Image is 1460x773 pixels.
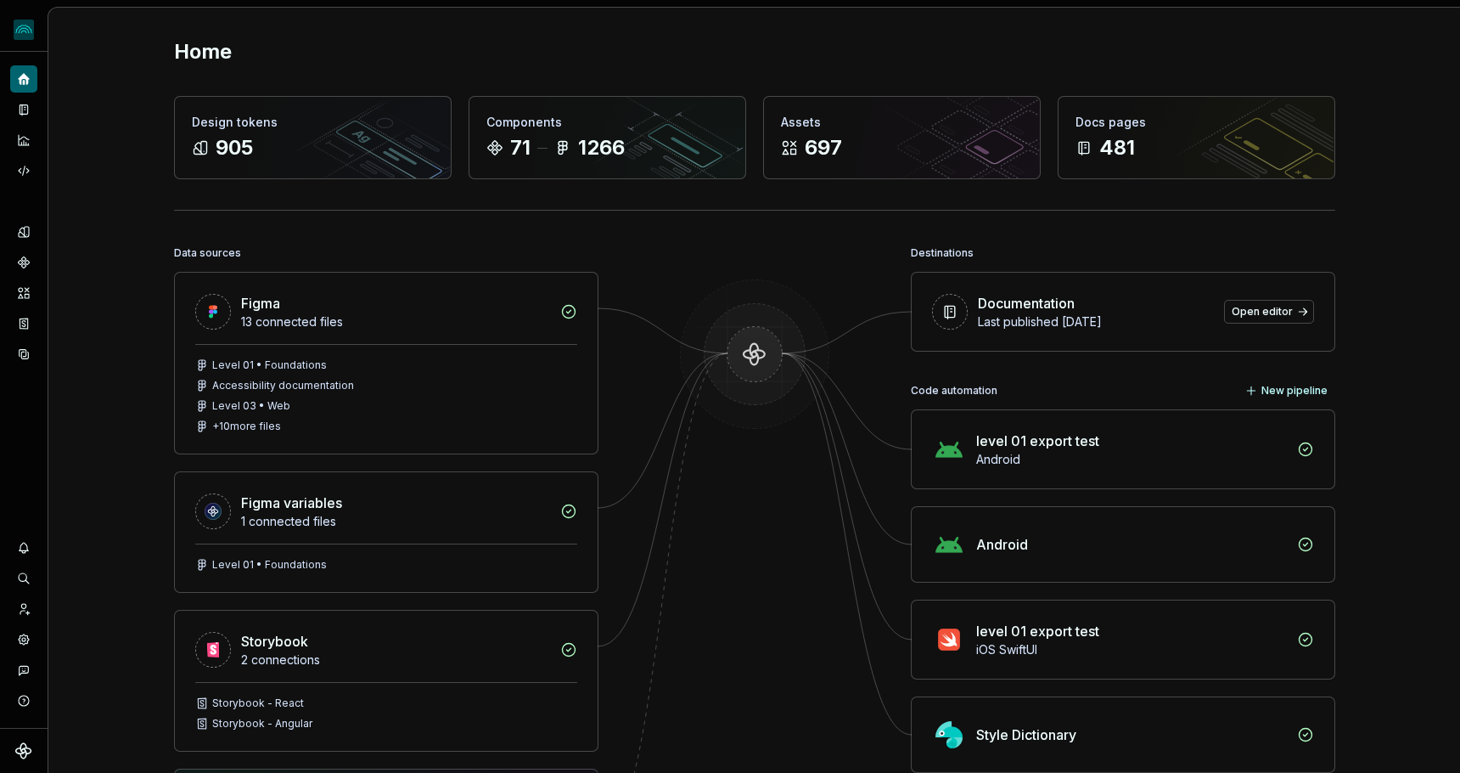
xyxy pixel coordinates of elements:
[976,534,1028,555] div: Android
[212,358,327,372] div: Level 01 • Foundations
[10,127,37,154] a: Analytics
[212,717,312,731] div: Storybook - Angular
[15,742,32,759] svg: Supernova Logo
[10,279,37,307] a: Assets
[174,96,452,179] a: Design tokens905
[10,310,37,337] a: Storybook stories
[911,379,997,403] div: Code automation
[10,341,37,368] a: Data sources
[578,134,625,161] div: 1266
[241,631,308,652] div: Storybook
[469,96,746,179] a: Components711266
[976,431,1099,451] div: level 01 export test
[241,652,550,669] div: 2 connections
[1240,379,1335,403] button: New pipeline
[192,114,434,131] div: Design tokens
[174,241,241,265] div: Data sources
[174,272,598,454] a: Figma13 connected filesLevel 01 • FoundationsAccessibility documentationLevel 03 • Web+10more files
[1075,114,1317,131] div: Docs pages
[10,565,37,592] button: Search ⌘K
[1232,305,1293,319] span: Open editor
[510,134,531,161] div: 71
[14,20,34,40] img: 418c6d47-6da6-4103-8b13-b5999f8989a1.png
[241,293,280,313] div: Figma
[10,65,37,93] a: Home
[781,114,1023,131] div: Assets
[212,697,304,710] div: Storybook - React
[976,621,1099,641] div: level 01 export test
[241,313,550,330] div: 13 connected files
[1224,300,1314,324] a: Open editor
[1058,96,1335,179] a: Docs pages481
[976,451,1287,468] div: Android
[1099,134,1135,161] div: 481
[212,399,290,413] div: Level 03 • Web
[10,157,37,184] a: Code automation
[976,725,1076,745] div: Style Dictionary
[174,471,598,593] a: Figma variables1 connected filesLevel 01 • Foundations
[10,249,37,276] a: Components
[976,641,1287,658] div: iOS SwiftUI
[212,420,281,433] div: + 10 more files
[763,96,1041,179] a: Assets697
[10,657,37,684] button: Contact support
[10,626,37,653] a: Settings
[10,595,37,623] a: Invite team
[10,534,37,561] button: Notifications
[486,114,728,131] div: Components
[911,241,974,265] div: Destinations
[174,38,232,65] h2: Home
[216,134,253,161] div: 905
[241,493,342,513] div: Figma variables
[805,134,842,161] div: 697
[212,379,354,392] div: Accessibility documentation
[978,313,1214,330] div: Last published [DATE]
[978,293,1075,313] div: Documentation
[241,513,550,530] div: 1 connected files
[10,218,37,245] a: Design tokens
[212,558,327,572] div: Level 01 • Foundations
[174,610,598,752] a: Storybook2 connectionsStorybook - ReactStorybook - Angular
[1261,384,1328,398] span: New pipeline
[10,96,37,123] a: Documentation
